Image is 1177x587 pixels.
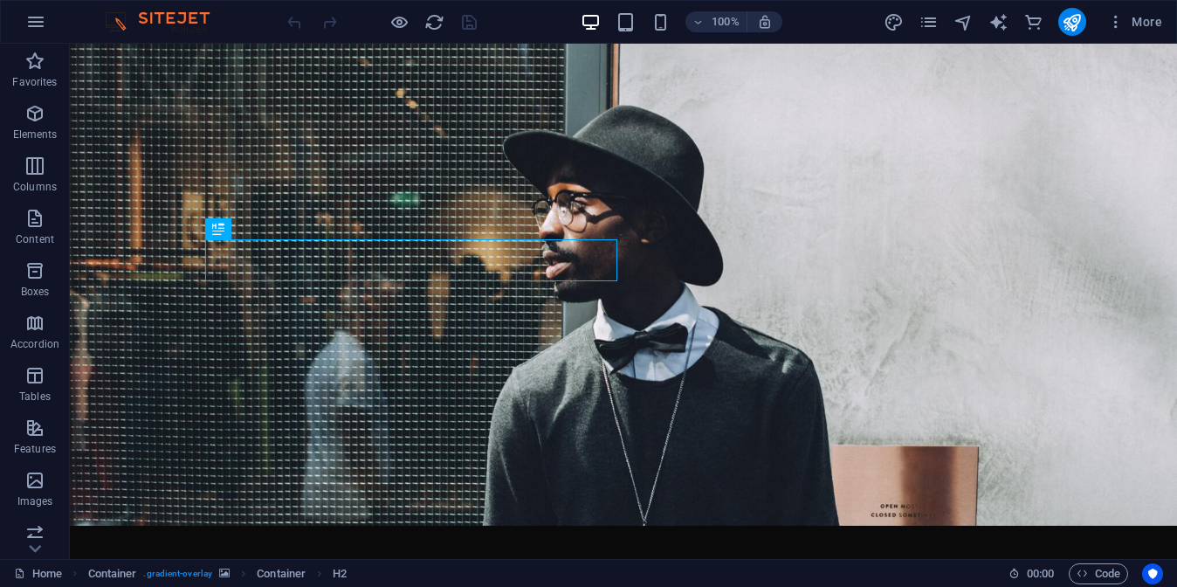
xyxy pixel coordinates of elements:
[423,11,444,32] button: reload
[988,11,1009,32] button: text_generator
[685,11,747,32] button: 100%
[333,563,347,584] span: Click to select. Double-click to edit
[12,75,57,89] p: Favorites
[919,11,940,32] button: pages
[1069,563,1128,584] button: Code
[389,11,410,32] button: Click here to leave preview mode and continue editing
[919,12,939,32] i: Pages (Ctrl+Alt+S)
[10,337,59,351] p: Accordion
[16,232,54,246] p: Content
[13,180,57,194] p: Columns
[13,128,58,142] p: Elements
[88,563,348,584] nav: breadcrumb
[1023,12,1043,32] i: Commerce
[14,442,56,456] p: Features
[88,563,137,584] span: Click to select. Double-click to edit
[14,563,62,584] a: Click to cancel selection. Double-click to open Pages
[712,11,740,32] h6: 100%
[257,563,306,584] span: Click to select. Double-click to edit
[219,569,230,578] i: This element contains a background
[1077,563,1120,584] span: Code
[1058,8,1086,36] button: publish
[884,11,905,32] button: design
[17,494,53,508] p: Images
[19,390,51,404] p: Tables
[1027,563,1054,584] span: 00 00
[953,11,974,32] button: navigator
[988,12,1008,32] i: AI Writer
[100,11,231,32] img: Editor Logo
[21,285,50,299] p: Boxes
[1107,13,1162,31] span: More
[884,12,904,32] i: Design (Ctrl+Alt+Y)
[1142,563,1163,584] button: Usercentrics
[1023,11,1044,32] button: commerce
[1008,563,1055,584] h6: Session time
[1100,8,1169,36] button: More
[953,12,974,32] i: Navigator
[757,14,773,30] i: On resize automatically adjust zoom level to fit chosen device.
[1039,567,1042,580] span: :
[1062,12,1082,32] i: Publish
[424,12,444,32] i: Reload page
[143,563,212,584] span: . gradient-overlay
